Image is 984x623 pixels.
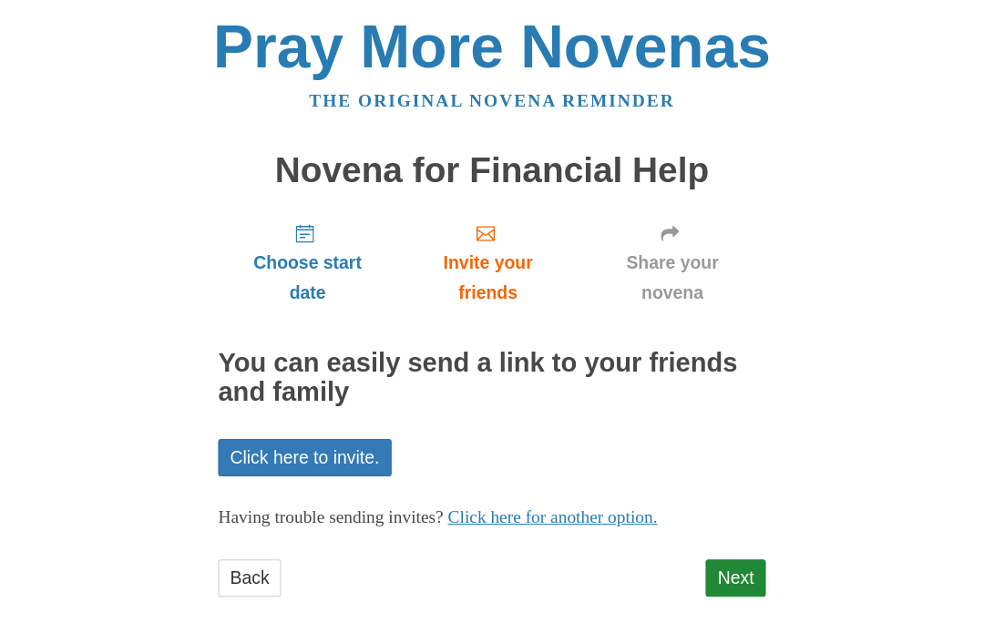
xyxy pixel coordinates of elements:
[397,208,579,316] a: Invite your friends
[310,91,675,110] a: The original novena reminder
[219,438,392,475] a: Click here to invite.
[219,151,765,190] h1: Novena for Financial Help
[597,247,747,307] span: Share your novena
[219,558,282,596] a: Back
[237,247,379,307] span: Choose start date
[219,208,397,316] a: Choose start date
[579,208,765,316] a: Share your novena
[705,558,765,596] a: Next
[219,348,765,406] h2: You can easily send a link to your friends and family
[214,13,771,80] a: Pray More Novenas
[415,247,560,307] span: Invite your friends
[219,506,444,526] span: Having trouble sending invites?
[448,506,658,526] a: Click here for another option.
